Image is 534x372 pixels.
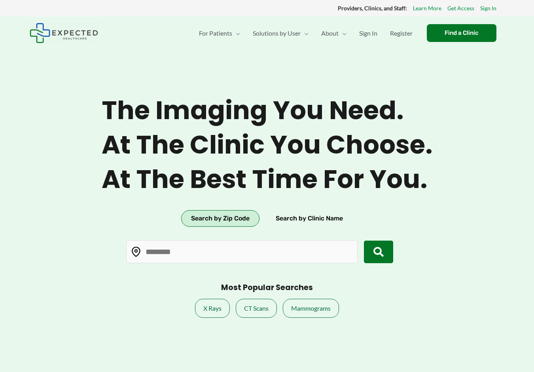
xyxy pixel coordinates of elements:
[301,19,309,47] span: Menu Toggle
[195,299,230,318] a: X Rays
[102,95,433,126] span: The imaging you need.
[193,19,419,47] nav: Primary Site Navigation
[447,3,474,13] a: Get Access
[390,19,413,47] span: Register
[199,19,232,47] span: For Patients
[339,19,347,47] span: Menu Toggle
[221,283,313,293] h3: Most Popular Searches
[353,19,384,47] a: Sign In
[315,19,353,47] a: AboutMenu Toggle
[253,19,301,47] span: Solutions by User
[321,19,339,47] span: About
[131,247,141,257] img: Location pin
[427,24,496,42] a: Find a Clinic
[236,299,277,318] a: CT Scans
[30,23,98,43] img: Expected Healthcare Logo - side, dark font, small
[102,164,433,195] span: At the best time for you.
[338,5,407,11] strong: Providers, Clinics, and Staff:
[193,19,246,47] a: For PatientsMenu Toggle
[102,130,433,160] span: At the clinic you choose.
[266,210,353,227] button: Search by Clinic Name
[283,299,339,318] a: Mammograms
[480,3,496,13] a: Sign In
[413,3,441,13] a: Learn More
[232,19,240,47] span: Menu Toggle
[359,19,377,47] span: Sign In
[181,210,259,227] button: Search by Zip Code
[246,19,315,47] a: Solutions by UserMenu Toggle
[384,19,419,47] a: Register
